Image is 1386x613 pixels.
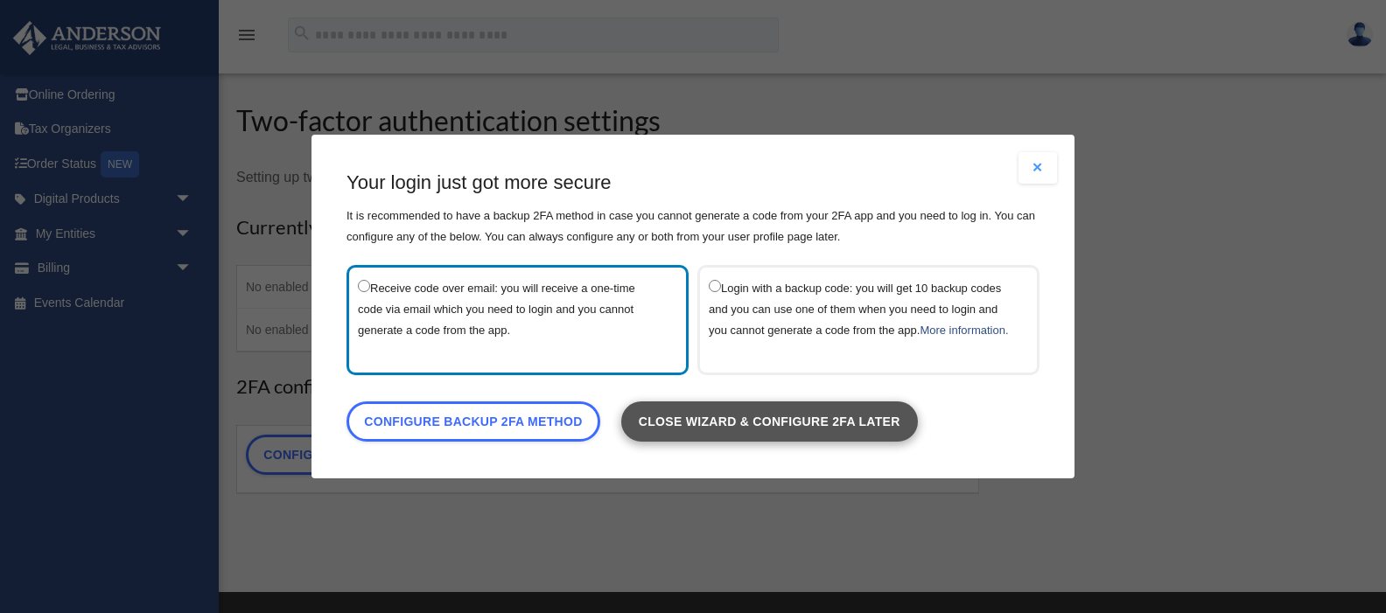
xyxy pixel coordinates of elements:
h3: Your login just got more secure [346,170,1039,197]
input: Receive code over email: you will receive a one-time code via email which you need to login and y... [358,280,370,292]
a: Configure backup 2FA method [346,401,600,442]
input: Login with a backup code: you will get 10 backup codes and you can use one of them when you need ... [709,280,721,292]
a: More information. [920,324,1008,337]
a: Close wizard & configure 2FA later [621,401,918,442]
label: Login with a backup code: you will get 10 backup codes and you can use one of them when you need ... [709,276,1011,364]
p: It is recommended to have a backup 2FA method in case you cannot generate a code from your 2FA ap... [346,205,1039,247]
label: Receive code over email: you will receive a one-time code via email which you need to login and y... [358,276,660,364]
button: Close modal [1018,152,1057,184]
